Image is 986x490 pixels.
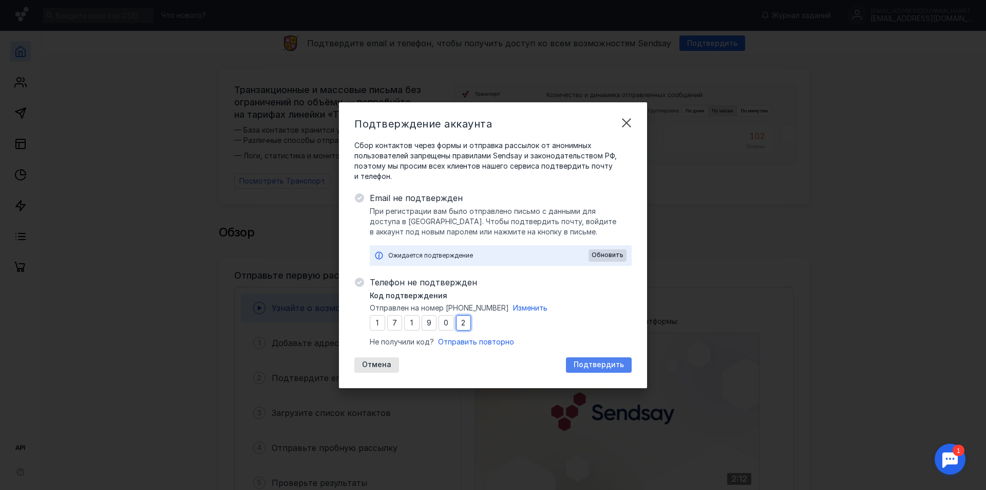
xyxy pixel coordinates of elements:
div: 1 [23,6,35,17]
span: Телефон не подтвержден [370,276,632,288]
input: 0 [370,315,385,331]
span: Сбор контактов через формы и отправка рассылок от анонимных пользователей запрещены правилами Sen... [354,140,632,182]
span: Отмена [362,360,391,369]
div: Ожидается подтверждение [388,250,589,261]
span: Отправить повторно [438,337,514,346]
button: Отправить повторно [438,337,514,347]
span: Изменить [513,303,547,312]
span: Подтвердить [574,360,624,369]
span: Не получили код? [370,337,434,347]
button: Отмена [354,357,399,373]
button: Обновить [589,249,627,262]
input: 0 [404,315,420,331]
input: 0 [456,315,471,331]
input: 0 [422,315,437,331]
span: При регистрации вам было отправлено письмо с данными для доступа в [GEOGRAPHIC_DATA]. Чтобы подтв... [370,206,632,237]
span: Подтверждение аккаунта [354,118,492,130]
span: Email не подтвержден [370,192,632,204]
button: Подтвердить [566,357,632,373]
span: Отправлен на номер [PHONE_NUMBER] [370,303,509,313]
button: Изменить [513,303,547,313]
span: Код подтверждения [370,291,447,301]
input: 0 [387,315,403,331]
input: 0 [439,315,454,331]
span: Обновить [592,251,623,259]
